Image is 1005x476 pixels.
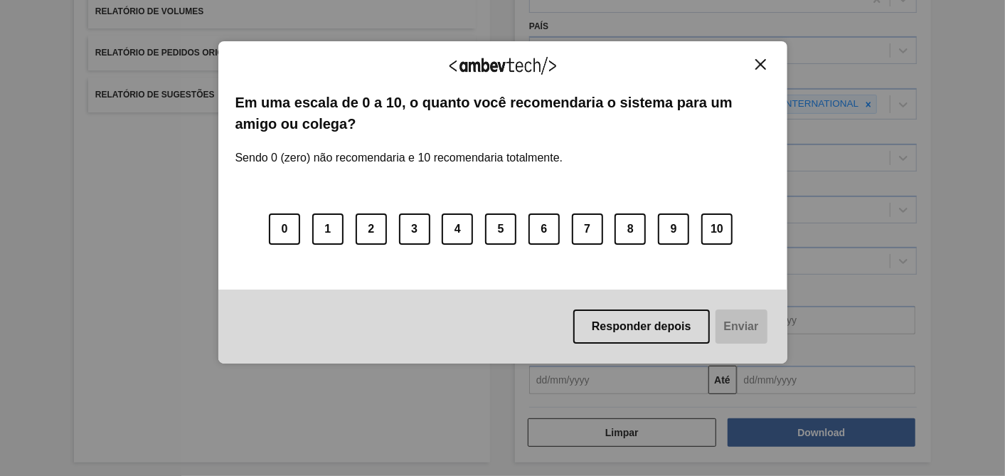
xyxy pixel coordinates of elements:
[399,213,430,245] button: 3
[450,57,556,75] img: Logo Ambevtech
[485,213,516,245] button: 5
[615,213,646,245] button: 8
[658,213,689,245] button: 9
[442,213,473,245] button: 4
[573,310,710,344] button: Responder depois
[755,59,766,70] img: Close
[572,213,603,245] button: 7
[235,92,770,135] label: Em uma escala de 0 a 10, o quanto você recomendaria o sistema para um amigo ou colega?
[701,213,733,245] button: 10
[356,213,387,245] button: 2
[312,213,344,245] button: 1
[751,58,770,70] button: Close
[528,213,560,245] button: 6
[235,134,563,164] label: Sendo 0 (zero) não recomendaria e 10 recomendaria totalmente.
[269,213,300,245] button: 0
